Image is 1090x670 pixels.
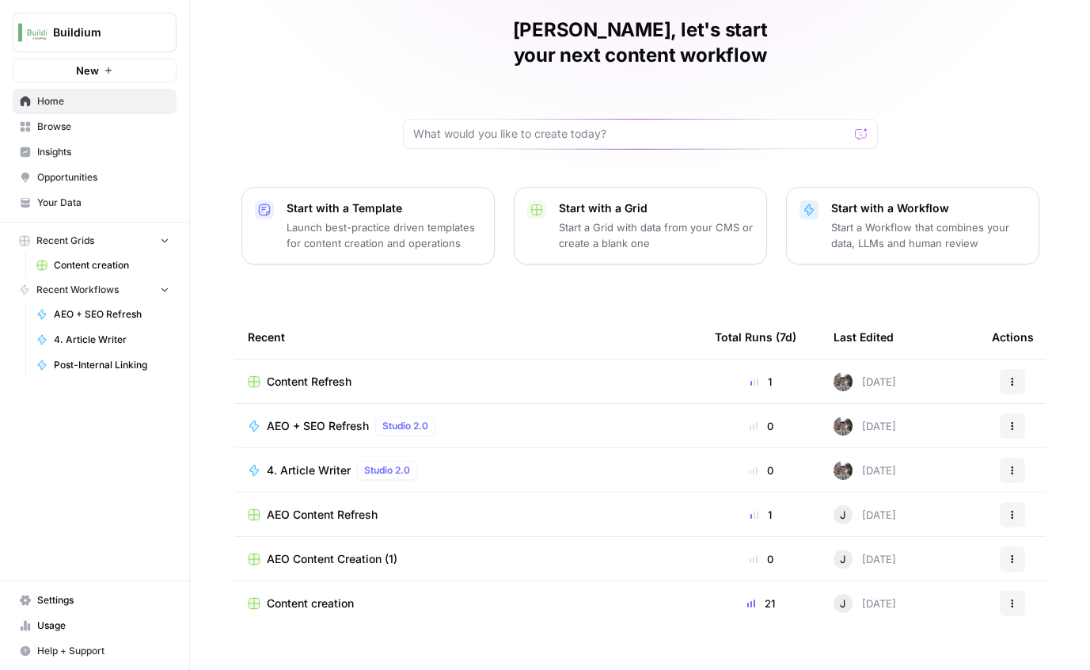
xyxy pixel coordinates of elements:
[834,417,853,436] img: a2mlt6f1nb2jhzcjxsuraj5rj4vi
[248,507,689,523] a: AEO Content Refresh
[54,307,169,322] span: AEO + SEO Refresh
[267,374,351,390] span: Content Refresh
[29,302,177,327] a: AEO + SEO Refresh
[37,145,169,159] span: Insights
[267,596,354,611] span: Content creation
[53,25,149,40] span: Buildium
[248,551,689,567] a: AEO Content Creation (1)
[840,596,845,611] span: J
[715,374,808,390] div: 1
[13,638,177,664] button: Help + Support
[715,418,808,434] div: 0
[831,200,1026,216] p: Start with a Workflow
[715,551,808,567] div: 0
[834,461,853,480] img: a2mlt6f1nb2jhzcjxsuraj5rj4vi
[37,644,169,658] span: Help + Support
[248,315,689,359] div: Recent
[840,551,845,567] span: J
[287,219,481,251] p: Launch best-practice driven templates for content creation and operations
[267,418,369,434] span: AEO + SEO Refresh
[834,372,896,391] div: [DATE]
[13,229,177,253] button: Recent Grids
[715,315,796,359] div: Total Runs (7d)
[559,219,754,251] p: Start a Grid with data from your CMS or create a blank one
[287,200,481,216] p: Start with a Template
[834,372,853,391] img: a2mlt6f1nb2jhzcjxsuraj5rj4vi
[840,507,845,523] span: J
[37,120,169,134] span: Browse
[29,327,177,352] a: 4. Article Writer
[13,13,177,52] button: Workspace: Buildium
[834,417,896,436] div: [DATE]
[29,352,177,378] a: Post-Internal Linking
[834,461,896,480] div: [DATE]
[267,507,378,523] span: AEO Content Refresh
[559,200,754,216] p: Start with a Grid
[13,278,177,302] button: Recent Workflows
[514,187,767,265] button: Start with a GridStart a Grid with data from your CMS or create a blank one
[13,89,177,114] a: Home
[248,596,689,611] a: Content creation
[37,196,169,210] span: Your Data
[403,17,878,68] h1: [PERSON_NAME], let's start your next content workflow
[76,63,99,78] span: New
[715,463,808,478] div: 0
[36,234,94,248] span: Recent Grids
[18,18,47,47] img: Buildium Logo
[248,461,689,480] a: 4. Article WriterStudio 2.0
[37,619,169,633] span: Usage
[992,315,1034,359] div: Actions
[13,190,177,215] a: Your Data
[715,507,808,523] div: 1
[54,333,169,347] span: 4. Article Writer
[831,219,1026,251] p: Start a Workflow that combines your data, LLMs and human review
[834,550,896,569] div: [DATE]
[834,594,896,613] div: [DATE]
[715,596,808,611] div: 21
[267,463,351,478] span: 4. Article Writer
[13,59,177,82] button: New
[37,94,169,108] span: Home
[834,505,896,524] div: [DATE]
[248,417,689,436] a: AEO + SEO RefreshStudio 2.0
[13,165,177,190] a: Opportunities
[834,315,894,359] div: Last Edited
[267,551,397,567] span: AEO Content Creation (1)
[29,253,177,278] a: Content creation
[248,374,689,390] a: Content Refresh
[13,613,177,638] a: Usage
[786,187,1039,265] button: Start with a WorkflowStart a Workflow that combines your data, LLMs and human review
[37,593,169,607] span: Settings
[382,419,428,433] span: Studio 2.0
[54,258,169,272] span: Content creation
[13,139,177,165] a: Insights
[37,170,169,185] span: Opportunities
[54,358,169,372] span: Post-Internal Linking
[36,283,119,297] span: Recent Workflows
[13,114,177,139] a: Browse
[13,588,177,613] a: Settings
[241,187,495,265] button: Start with a TemplateLaunch best-practice driven templates for content creation and operations
[364,463,410,478] span: Studio 2.0
[413,126,849,142] input: What would you like to create today?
